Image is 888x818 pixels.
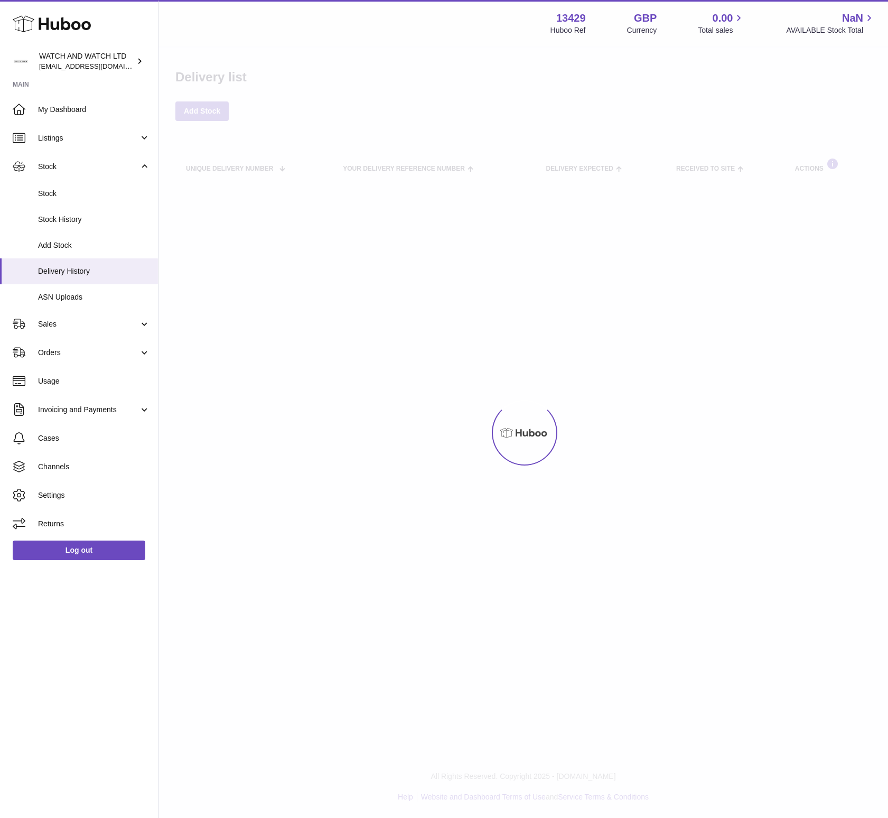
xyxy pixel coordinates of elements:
div: Huboo Ref [550,25,586,35]
span: Stock [38,162,139,172]
span: Stock [38,189,150,199]
a: 0.00 Total sales [698,11,745,35]
span: 0.00 [713,11,733,25]
strong: GBP [634,11,657,25]
span: Sales [38,319,139,329]
span: Returns [38,519,150,529]
span: AVAILABLE Stock Total [786,25,875,35]
span: Stock History [38,215,150,225]
span: Channels [38,462,150,472]
strong: 13429 [556,11,586,25]
span: ASN Uploads [38,292,150,302]
div: Currency [627,25,657,35]
span: [EMAIL_ADDRESS][DOMAIN_NAME] [39,62,155,70]
span: NaN [842,11,863,25]
span: Settings [38,490,150,500]
img: baris@watchandwatch.co.uk [13,53,29,69]
span: My Dashboard [38,105,150,115]
span: Cases [38,433,150,443]
span: Add Stock [38,240,150,250]
span: Total sales [698,25,745,35]
span: Listings [38,133,139,143]
a: NaN AVAILABLE Stock Total [786,11,875,35]
span: Orders [38,348,139,358]
span: Usage [38,376,150,386]
a: Log out [13,541,145,560]
span: Delivery History [38,266,150,276]
span: Invoicing and Payments [38,405,139,415]
div: WATCH AND WATCH LTD [39,51,134,71]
